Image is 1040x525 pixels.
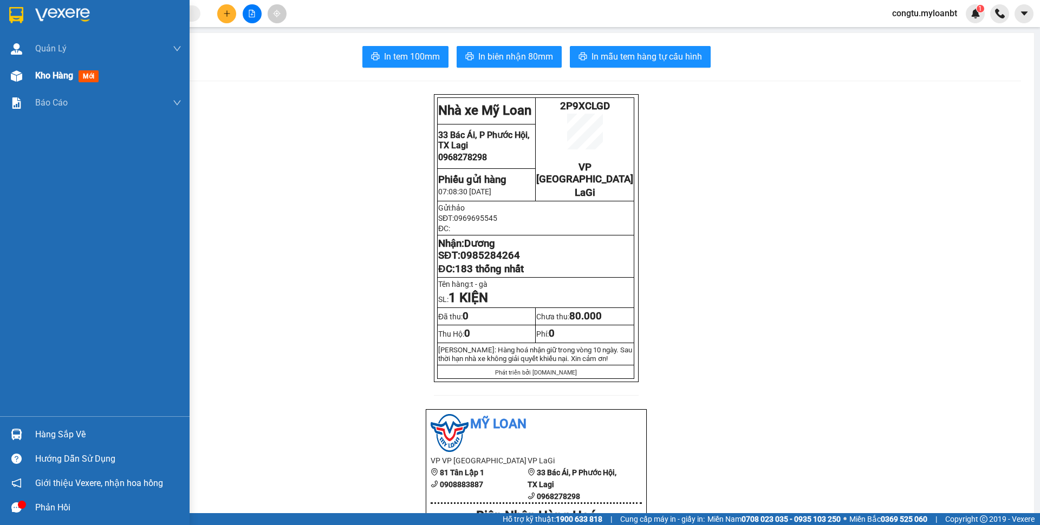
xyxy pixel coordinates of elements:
span: In tem 100mm [384,50,440,63]
b: 0908883887 [440,480,483,489]
strong: 0369 525 060 [881,515,927,523]
img: logo.jpg [431,414,469,452]
td: Phí: [536,325,634,343]
span: ĐC: [438,263,523,275]
li: Mỹ Loan [431,414,642,435]
img: phone-icon [995,9,1005,18]
span: message [11,502,22,513]
strong: 1900 633 818 [556,515,602,523]
span: Dương [464,238,495,250]
span: congtu.myloanbt [883,6,966,20]
b: 33 Bác Ái, P Phước Hội, TX Lagi [528,468,616,489]
span: LaGi [575,187,595,199]
img: warehouse-icon [11,70,22,82]
div: Phản hồi [35,500,181,516]
strong: Phiếu gửi hàng [438,174,506,186]
p: Tên hàng: [438,280,633,288]
span: Hỗ trợ kỹ thuật: [503,513,602,525]
span: 2P9XCLGD [84,19,134,31]
span: down [173,44,181,53]
span: ĐC: [438,224,450,233]
span: Miền Bắc [849,513,927,525]
td: Đã thu: [438,308,536,325]
span: VP [GEOGRAPHIC_DATA] [536,161,633,185]
strong: Nhận: SĐT: [438,238,519,261]
span: 0985284264 [460,250,520,261]
p: Gửi: [438,204,633,212]
span: 0 [549,327,555,339]
span: environment [528,468,535,476]
span: 0 [464,327,470,339]
span: Miền Nam [707,513,841,525]
span: 1 [978,5,982,12]
span: notification [11,478,22,488]
span: environment [431,468,438,476]
span: down [173,99,181,107]
span: t - gà [471,280,492,288]
span: phone [431,480,438,488]
span: printer [578,52,587,62]
li: VP VP [GEOGRAPHIC_DATA] [431,455,528,467]
span: phone [528,492,535,500]
span: hảo [452,204,465,212]
div: Hàng sắp về [35,426,181,443]
b: 81 Tân Lập 1 [440,468,484,477]
td: Chưa thu: [536,308,634,325]
img: warehouse-icon [11,43,22,55]
img: icon-new-feature [971,9,980,18]
span: SL: [438,295,488,304]
span: Báo cáo [35,96,68,109]
button: printerIn mẫu tem hàng tự cấu hình [570,46,711,68]
span: 33 Bác Ái, P Phước Hội, TX Lagi [438,130,530,150]
span: caret-down [1019,9,1029,18]
span: 33 Bác Ái, P Phước Hội, TX Lagi [4,38,51,69]
span: copyright [980,515,987,523]
div: Hướng dẫn sử dụng [35,451,181,467]
button: printerIn tem 100mm [362,46,448,68]
span: 07:08:30 [DATE] [438,187,491,196]
img: solution-icon [11,97,22,109]
span: 0968278298 [438,152,487,162]
td: Thu Hộ: [438,325,536,343]
span: printer [465,52,474,62]
strong: Nhà xe Mỹ Loan [4,4,54,35]
button: printerIn biên nhận 80mm [457,46,562,68]
span: In biên nhận 80mm [478,50,553,63]
span: Quản Lý [35,42,67,55]
span: | [935,513,937,525]
span: file-add [248,10,256,17]
span: 1 [448,290,456,305]
span: Giới thiệu Vexere, nhận hoa hồng [35,476,163,490]
span: [PERSON_NAME]: Hàng hoá nhận giữ trong vòng 10 ngày. Sau thời hạn nhà xe không giải quy... [438,346,632,363]
sup: 1 [977,5,984,12]
li: VP LaGi [528,455,625,467]
span: 0969695545 [454,214,497,222]
span: ⚪️ [843,517,847,521]
span: question-circle [11,454,22,464]
span: 0968278298 [4,70,53,81]
span: Phát triển bởi [DOMAIN_NAME] [495,369,577,376]
span: In mẫu tem hàng tự cấu hình [591,50,702,63]
span: printer [371,52,380,62]
img: logo-vxr [9,7,23,23]
button: aim [268,4,287,23]
b: 0968278298 [537,492,580,501]
span: plus [223,10,231,17]
span: 183 thống nhất [455,263,524,275]
strong: KIỆN [456,290,488,305]
span: mới [79,70,99,82]
span: SĐT: [438,214,497,222]
strong: 0708 023 035 - 0935 103 250 [742,515,841,523]
span: | [610,513,612,525]
span: Cung cấp máy in - giấy in: [620,513,705,525]
span: Kho hàng [35,70,73,81]
button: plus [217,4,236,23]
img: warehouse-icon [11,429,22,440]
span: aim [273,10,281,17]
button: file-add [243,4,262,23]
span: 0 [463,310,469,322]
span: 80.000 [569,310,602,322]
span: 2P9XCLGD [560,100,610,112]
button: caret-down [1015,4,1033,23]
strong: Nhà xe Mỹ Loan [438,103,531,118]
